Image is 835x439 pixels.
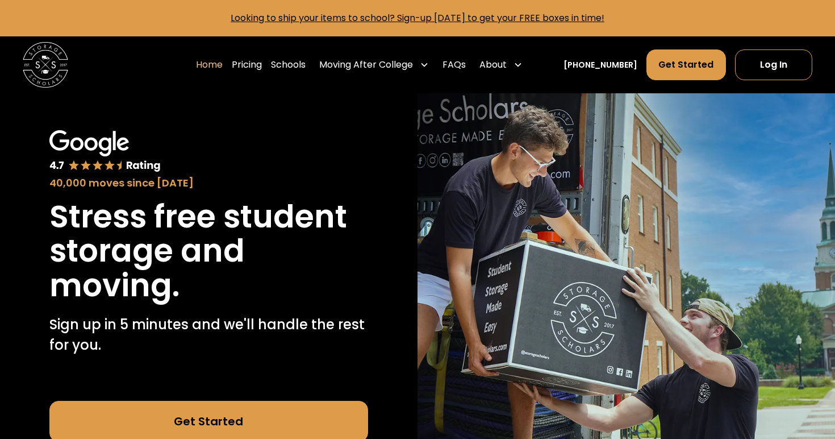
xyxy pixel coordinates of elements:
[196,49,223,81] a: Home
[49,200,368,303] h1: Stress free student storage and moving.
[271,49,306,81] a: Schools
[49,130,161,173] img: Google 4.7 star rating
[231,11,604,24] a: Looking to ship your items to school? Sign-up [DATE] to get your FREE boxes in time!
[479,58,507,72] div: About
[49,175,368,190] div: 40,000 moves since [DATE]
[232,49,262,81] a: Pricing
[563,59,637,71] a: [PHONE_NUMBER]
[735,49,812,80] a: Log In
[646,49,725,80] a: Get Started
[23,42,68,88] a: home
[475,49,527,81] div: About
[319,58,413,72] div: Moving After College
[442,49,466,81] a: FAQs
[23,42,68,88] img: Storage Scholars main logo
[49,314,368,355] p: Sign up in 5 minutes and we'll handle the rest for you.
[315,49,433,81] div: Moving After College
